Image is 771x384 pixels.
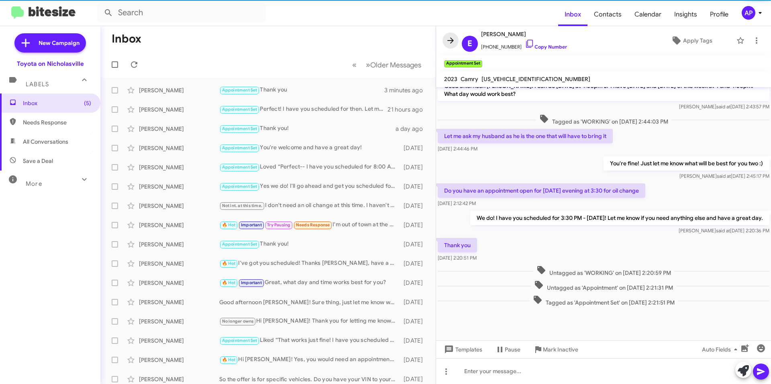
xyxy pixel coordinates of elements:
div: [PERSON_NAME] [139,163,219,171]
span: Calendar [628,3,668,26]
div: [PERSON_NAME] [139,298,219,306]
p: Do you have an appointment open for [DATE] evening at 3:30 for oil change [438,183,645,198]
span: « [352,60,357,70]
div: [PERSON_NAME] [139,356,219,364]
div: Thank you! [219,124,396,133]
div: AP [742,6,755,20]
div: [DATE] [400,279,429,287]
span: Needs Response [296,222,330,228]
input: Search [97,3,266,22]
a: New Campaign [14,33,86,53]
span: [PERSON_NAME] [DATE] 2:20:36 PM [679,228,769,234]
span: [PERSON_NAME] [DATE] 2:43:57 PM [679,104,769,110]
button: Mark Inactive [527,342,585,357]
span: said at [716,228,730,234]
span: Important [241,222,262,228]
span: Inbox [23,99,91,107]
div: [DATE] [400,298,429,306]
span: Needs Response [23,118,91,126]
span: Save a Deal [23,157,53,165]
div: [PERSON_NAME] [139,337,219,345]
span: [PERSON_NAME] [DATE] 2:45:17 PM [679,173,769,179]
span: Tagged as 'Appointment Set' on [DATE] 2:21:51 PM [530,295,678,307]
div: [DATE] [400,202,429,210]
span: 🔥 Hot [222,222,236,228]
span: Appointment Set [222,338,257,343]
span: Untagged as 'WORKING' on [DATE] 2:20:59 PM [533,265,674,277]
span: Appointment Set [222,184,257,189]
span: Important [241,280,262,285]
span: Templates [443,342,482,357]
div: [PERSON_NAME] [139,202,219,210]
div: [PERSON_NAME] [139,125,219,133]
div: Loved “Perfect-- I have you scheduled for 8:00 AM - [DATE]! Let me know if you need anything else... [219,163,400,172]
div: [PERSON_NAME] [139,183,219,191]
div: Hi [PERSON_NAME]! Thank you for letting me know. Have a great day! [219,317,400,326]
button: AP [735,6,762,20]
h1: Inbox [112,33,141,45]
p: You're fine! Just let me know what will be best for you two :) [604,156,769,171]
div: Hi [PERSON_NAME]! Yes, you would need an appointment for that, it wouldn't take long at all. Do y... [219,355,400,364]
span: More [26,180,42,187]
span: Appointment Set [222,126,257,131]
p: Let me ask my husband as he is the one that will have to bring it [438,129,613,143]
span: Apply Tags [683,33,712,48]
div: [PERSON_NAME] [139,144,219,152]
span: No longer owns [222,319,254,324]
div: [PERSON_NAME] [139,317,219,325]
span: 🔥 Hot [222,280,236,285]
div: So the offer is for specific vehicles. Do you have your VIN to your Camry? I can see if there are... [219,375,400,383]
span: [US_VEHICLE_IDENTIFICATION_NUMBER] [481,75,590,83]
div: I'm out of town at the moment so I'll have to find the best time once I'm back [219,220,400,230]
span: Try Pausing [267,222,290,228]
div: [DATE] [400,317,429,325]
div: [PERSON_NAME] [139,375,219,383]
span: Pause [505,342,520,357]
div: [PERSON_NAME] [139,279,219,287]
div: [DATE] [400,183,429,191]
span: Older Messages [370,61,421,69]
span: Appointment Set [222,107,257,112]
span: 🔥 Hot [222,357,236,362]
div: Liked “That works just fine! I have you scheduled for 8:30 AM - [DATE]. Let me know if you need a... [219,336,400,345]
span: Appointment Set [222,87,257,93]
div: 21 hours ago [388,106,429,114]
span: Labels [26,81,49,88]
a: Profile [704,3,735,26]
div: Good afternoon [PERSON_NAME]! Sure thing, just let me know when you'd like to come in! :) [219,298,400,306]
button: Previous [347,57,361,73]
div: [DATE] [400,240,429,248]
span: Inbox [558,3,587,26]
span: All Conversations [23,138,68,146]
span: Appointment Set [222,242,257,247]
div: Yes we do! I'll go ahead and get you scheduled for then. Let me know if you need anything else, a... [219,182,400,191]
div: [DATE] [400,260,429,268]
span: Mark Inactive [543,342,578,357]
p: Thank you [438,238,477,252]
div: [PERSON_NAME] [139,106,219,114]
span: Tagged as 'WORKING' on [DATE] 2:44:03 PM [536,114,671,126]
small: Appointment Set [444,60,482,67]
span: Appointment Set [222,145,257,150]
div: [PERSON_NAME] [139,221,219,229]
div: [PERSON_NAME] [139,260,219,268]
span: said at [717,173,731,179]
div: I don't need an oil change at this time. I haven't driven 10,000 yet. [219,201,400,210]
div: Perfect! I have you scheduled for then. Let me know if you need anything else and have a great day! [219,105,388,114]
span: Appointment Set [222,165,257,170]
button: Next [361,57,426,73]
span: Contacts [587,3,628,26]
span: [PERSON_NAME] [481,29,567,39]
p: Good afternoon [PERSON_NAME]! I can do [DATE] at 4:30pm or I have [DATE] and [DATE] of this week ... [438,79,769,101]
div: Great, what day and time works best for you? [219,278,400,287]
div: 3 minutes ago [384,86,429,94]
span: (5) [84,99,91,107]
div: [DATE] [400,221,429,229]
div: [DATE] [400,337,429,345]
div: [DATE] [400,356,429,364]
a: Copy Number [525,44,567,50]
div: a day ago [396,125,429,133]
p: We do! I have you scheduled for 3:30 PM - [DATE]! Let me know if you need anything else and have ... [470,211,769,225]
div: [DATE] [400,163,429,171]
